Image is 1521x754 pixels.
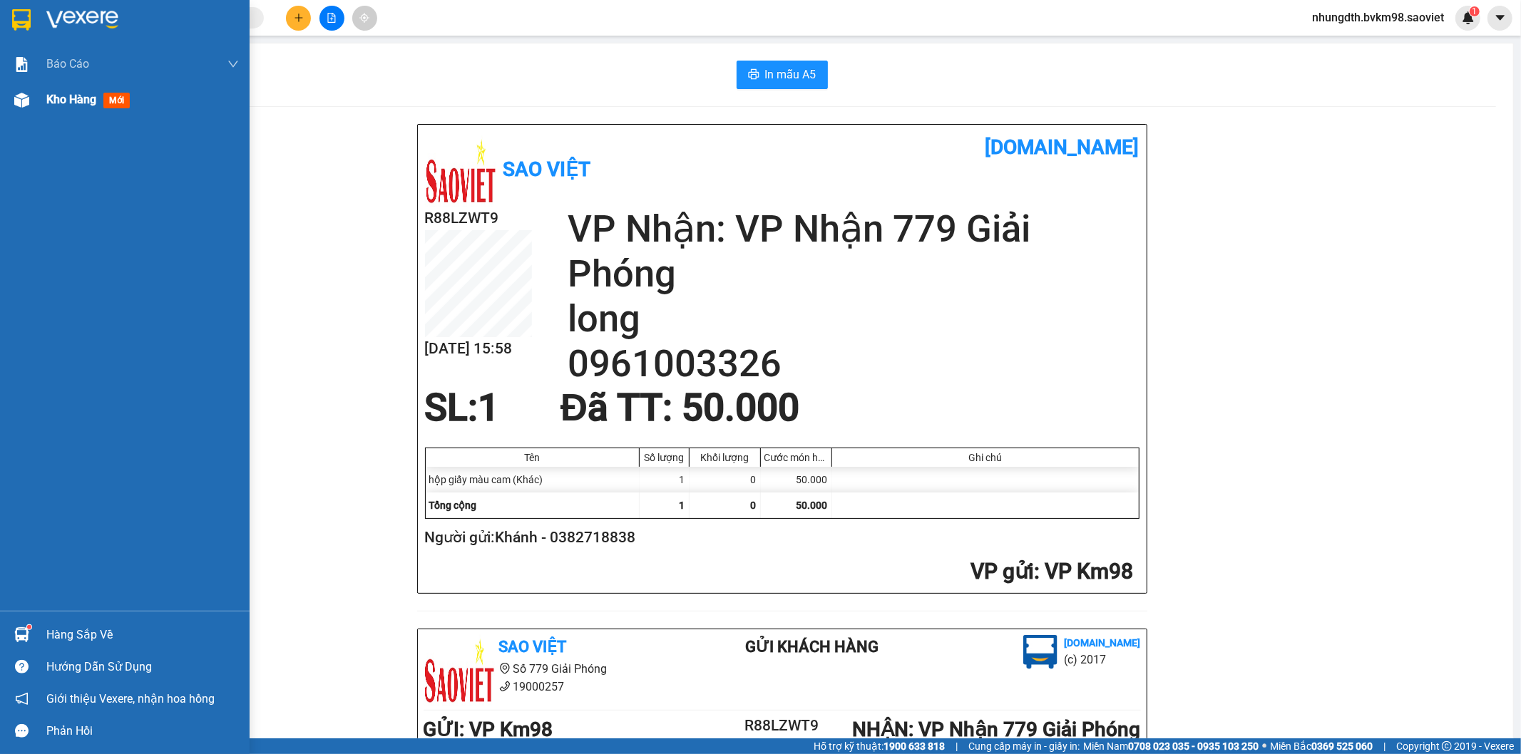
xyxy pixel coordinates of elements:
[836,452,1135,463] div: Ghi chú
[425,135,496,207] img: logo.jpg
[643,452,685,463] div: Số lượng
[499,663,511,674] span: environment
[425,337,532,361] h2: [DATE] 15:58
[8,83,115,106] h2: A5KBRMHP
[359,13,369,23] span: aim
[1383,738,1386,754] span: |
[499,638,567,656] b: Sao Việt
[956,738,958,754] span: |
[46,93,96,106] span: Kho hàng
[751,500,757,511] span: 0
[190,11,344,35] b: [DOMAIN_NAME]
[1083,738,1259,754] span: Miền Nam
[425,207,532,230] h2: R88LZWT9
[1470,6,1480,16] sup: 1
[764,452,828,463] div: Cước món hàng
[46,690,215,708] span: Giới thiệu Vexere, nhận hoa hồng
[46,55,89,73] span: Báo cáo
[568,207,1140,296] h2: VP Nhận: VP Nhận 779 Giải Phóng
[429,500,477,511] span: Tổng cộng
[693,452,757,463] div: Khối lượng
[640,467,690,492] div: 1
[690,467,761,492] div: 0
[15,724,29,738] span: message
[499,681,511,692] span: phone
[1311,740,1373,752] strong: 0369 525 060
[1487,6,1512,31] button: caret-down
[985,135,1140,159] b: [DOMAIN_NAME]
[424,718,553,741] b: GỬI : VP Km98
[14,627,29,642] img: warehouse-icon
[425,386,478,430] span: SL:
[424,678,689,696] li: 19000257
[352,6,377,31] button: aim
[1462,11,1475,24] img: icon-new-feature
[761,467,832,492] div: 50.000
[103,93,130,108] span: mới
[560,386,799,430] span: Đã TT : 50.000
[1494,11,1507,24] span: caret-down
[503,157,591,181] b: Sao Việt
[426,467,640,492] div: hộp giấy màu cam (Khác)
[765,66,816,83] span: In mẫu A5
[15,660,29,673] span: question-circle
[8,11,79,83] img: logo.jpg
[1270,738,1373,754] span: Miền Bắc
[327,13,337,23] span: file-add
[46,721,239,742] div: Phản hồi
[227,58,239,70] span: down
[1023,635,1057,669] img: logo.jpg
[1065,651,1141,668] li: (c) 2017
[319,6,344,31] button: file-add
[1442,741,1452,751] span: copyright
[1472,6,1477,16] span: 1
[424,635,495,706] img: logo.jpg
[425,557,1134,587] h2: : VP Km98
[737,61,828,89] button: printerIn mẫu A5
[46,624,239,646] div: Hàng sắp về
[748,68,759,82] span: printer
[968,738,1080,754] span: Cung cấp máy in - giấy in:
[745,638,879,656] b: Gửi khách hàng
[722,714,842,738] h2: R88LZWT9
[294,13,304,23] span: plus
[680,500,685,511] span: 1
[86,33,174,57] b: Sao Việt
[478,386,500,430] span: 1
[75,83,344,172] h2: VP Nhận: VP 7 [PERSON_NAME]
[424,660,689,678] li: Số 779 Giải Phóng
[12,9,31,31] img: logo-vxr
[797,500,828,511] span: 50.000
[14,57,29,72] img: solution-icon
[15,692,29,706] span: notification
[1262,743,1266,749] span: ⚪️
[852,718,1140,741] b: NHẬN : VP Nhận 779 Giải Phóng
[814,738,945,754] span: Hỗ trợ kỹ thuật:
[46,656,239,678] div: Hướng dẫn sử dụng
[1301,9,1455,26] span: nhungdth.bvkm98.saoviet
[1065,637,1141,649] b: [DOMAIN_NAME]
[286,6,311,31] button: plus
[884,740,945,752] strong: 1900 633 818
[429,452,635,463] div: Tên
[14,93,29,108] img: warehouse-icon
[568,296,1140,341] h2: long
[1128,740,1259,752] strong: 0708 023 035 - 0935 103 250
[425,526,1134,549] h2: Người gửi: Khánh - 0382718838
[971,559,1035,584] span: VP gửi
[27,625,31,629] sup: 1
[568,341,1140,386] h2: 0961003326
